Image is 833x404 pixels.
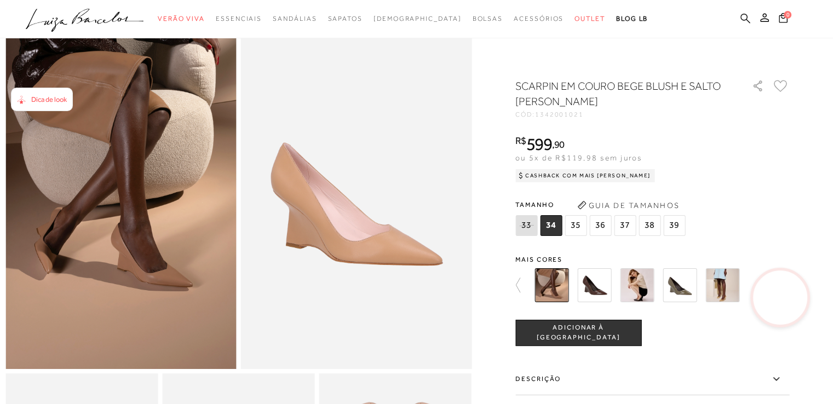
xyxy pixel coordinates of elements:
span: ADICIONAR À [GEOGRAPHIC_DATA] [516,323,641,342]
span: Outlet [575,15,605,22]
span: 34 [540,215,562,236]
a: categoryNavScreenReaderText [514,9,564,29]
a: BLOG LB [616,9,648,29]
a: categoryNavScreenReaderText [158,9,205,29]
a: categoryNavScreenReaderText [575,9,605,29]
span: ou 5x de R$119,98 sem juros [515,153,642,162]
h1: SCARPIN EM COURO BEGE BLUSH E SALTO [PERSON_NAME] [515,78,721,109]
span: 35 [565,215,587,236]
span: 39 [663,215,685,236]
span: 1342001021 [535,111,584,118]
span: Essenciais [216,15,262,22]
span: Verão Viva [158,15,205,22]
a: categoryNavScreenReaderText [216,9,262,29]
span: Dica de look [31,95,67,103]
span: 33 [515,215,537,236]
span: Bolsas [472,15,503,22]
span: Mais cores [515,256,789,263]
span: Acessórios [514,15,564,22]
span: 37 [614,215,636,236]
a: categoryNavScreenReaderText [472,9,503,29]
div: Cashback com Mais [PERSON_NAME] [515,169,655,182]
span: Sapatos [328,15,362,22]
button: ADICIONAR À [GEOGRAPHIC_DATA] [515,320,641,346]
span: 38 [639,215,660,236]
span: BLOG LB [616,15,648,22]
span: [DEMOGRAPHIC_DATA] [374,15,462,22]
div: CÓD: [515,111,734,118]
a: noSubCategoriesText [374,9,462,29]
img: image [5,23,237,369]
span: 36 [589,215,611,236]
button: 0 [775,12,791,27]
img: SCARPIN EM COURO BEGE BLUSH E SALTO ANABELA [535,268,568,302]
img: SCARPIN EM VERNIZ AREIA COM SALTO ANABELA [705,268,739,302]
img: SCARPIN EM COURO CAFÉ E SALTO ANABELA [577,268,611,302]
img: SCARPIN EM COURO PRETO E SALTO ANABELA [620,268,654,302]
img: image [241,23,472,369]
a: categoryNavScreenReaderText [328,9,362,29]
i: , [552,140,565,149]
label: Descrição [515,363,789,395]
span: 90 [554,138,565,150]
span: 599 [526,134,552,154]
span: Tamanho [515,197,688,213]
span: 0 [784,11,791,19]
img: SCARPIN EM COURO VERDE TOMILHO E SALTO ANABELA [663,268,697,302]
a: categoryNavScreenReaderText [273,9,317,29]
i: R$ [515,136,526,146]
span: Sandálias [273,15,317,22]
button: Guia de Tamanhos [573,197,683,214]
